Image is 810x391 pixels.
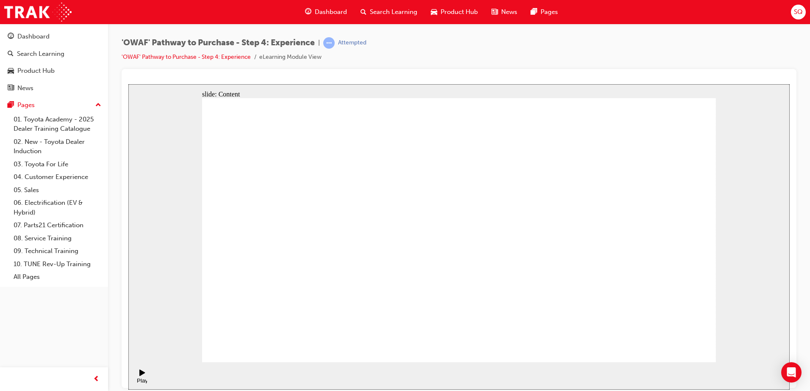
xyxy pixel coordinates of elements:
a: 10. TUNE Rev-Up Training [10,258,105,271]
a: 09. Technical Training [10,245,105,258]
a: Dashboard [3,29,105,44]
li: eLearning Module View [259,52,322,62]
div: Play (Ctrl+Alt+P) [7,293,21,306]
button: Pages [3,97,105,113]
div: Search Learning [17,49,64,59]
span: SQ [794,7,803,17]
span: Pages [541,7,558,17]
span: pages-icon [531,7,537,17]
span: Product Hub [441,7,478,17]
span: prev-icon [93,374,100,385]
span: guage-icon [305,7,311,17]
a: 02. New - Toyota Dealer Induction [10,135,105,158]
div: Open Intercom Messenger [781,362,802,383]
img: Trak [4,3,72,22]
span: pages-icon [8,102,14,109]
div: Pages [17,100,35,110]
div: Product Hub [17,66,55,76]
a: pages-iconPages [524,3,565,21]
div: playback controls [4,278,19,306]
span: car-icon [8,67,14,75]
button: Play (Ctrl+Alt+P) [4,285,19,299]
a: news-iconNews [485,3,524,21]
span: search-icon [361,7,366,17]
span: | [318,38,320,48]
button: SQ [791,5,806,19]
span: Dashboard [315,7,347,17]
a: 01. Toyota Academy - 2025 Dealer Training Catalogue [10,113,105,135]
div: News [17,83,33,93]
a: 06. Electrification (EV & Hybrid) [10,196,105,219]
a: 03. Toyota For Life [10,158,105,171]
a: car-iconProduct Hub [424,3,485,21]
a: News [3,80,105,96]
a: 04. Customer Experience [10,171,105,184]
span: search-icon [8,50,14,58]
a: 08. Service Training [10,232,105,245]
div: Dashboard [17,32,50,41]
span: learningRecordVerb_ATTEMPT-icon [323,37,335,49]
span: up-icon [95,100,101,111]
span: Search Learning [370,7,417,17]
span: News [501,7,517,17]
div: Attempted [338,39,366,47]
a: Product Hub [3,63,105,79]
a: guage-iconDashboard [298,3,354,21]
button: DashboardSearch LearningProduct HubNews [3,27,105,97]
span: 'OWAF' Pathway to Purchase - Step 4: Experience [122,38,315,48]
a: 05. Sales [10,184,105,197]
a: search-iconSearch Learning [354,3,424,21]
span: news-icon [491,7,498,17]
a: All Pages [10,270,105,284]
span: news-icon [8,85,14,92]
a: 07. Parts21 Certification [10,219,105,232]
span: car-icon [431,7,437,17]
span: guage-icon [8,33,14,41]
a: Search Learning [3,46,105,62]
a: 'OWAF' Pathway to Purchase - Step 4: Experience [122,53,251,61]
